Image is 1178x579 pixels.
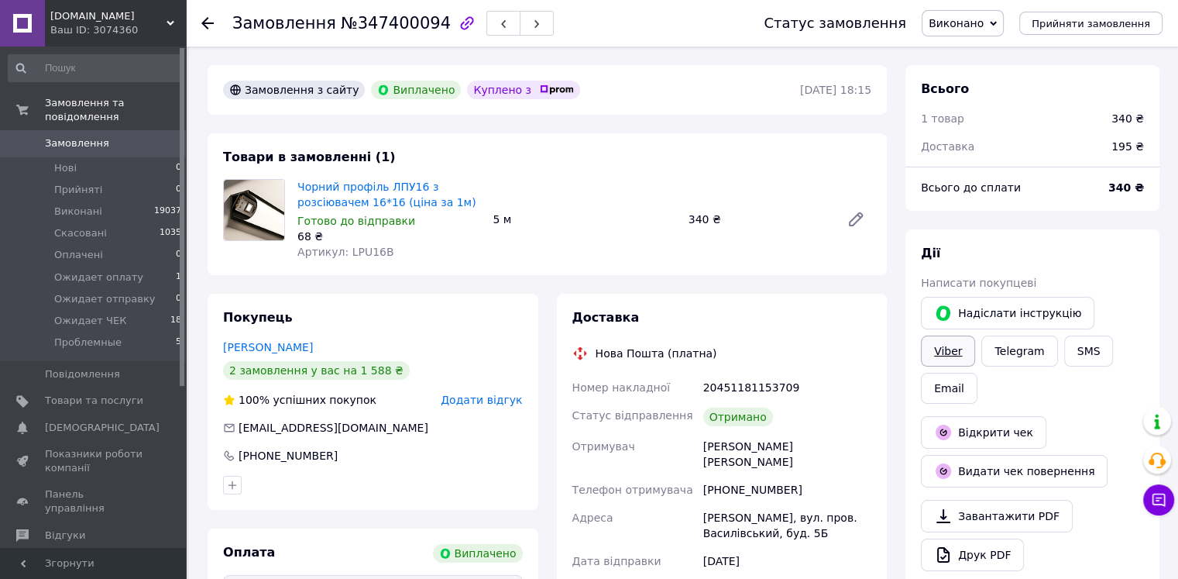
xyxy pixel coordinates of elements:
span: [DEMOGRAPHIC_DATA] [45,421,160,435]
span: Товари в замовленні (1) [223,150,396,164]
span: 0 [176,292,181,306]
span: №347400094 [341,14,451,33]
span: Написати покупцеві [921,277,1036,289]
div: Нова Пошта (платна) [592,346,721,361]
div: Куплено з [467,81,580,99]
a: Відкрити чек [921,416,1046,449]
input: Пошук [8,54,183,82]
div: Статус замовлення [764,16,906,31]
div: 195 ₴ [1102,129,1153,164]
span: Оплачені [54,248,103,262]
span: Статус відправлення [572,409,693,422]
div: Замовлення з сайту [223,81,365,99]
div: Отримано [703,408,773,426]
a: Редагувати [840,204,871,235]
div: Повернутися назад [201,16,214,31]
span: 5 [176,336,181,350]
div: 340 ₴ [1111,111,1144,126]
span: 1 [176,271,181,284]
span: Номер накладної [572,381,671,394]
div: 5 м [486,209,682,230]
span: Доставка [572,310,640,325]
span: Ожидает оплату [54,271,143,284]
span: Товари та послуги [45,394,143,408]
div: Виплачено [433,544,523,563]
span: 18 [170,314,181,328]
div: [PHONE_NUMBER] [237,448,339,464]
span: Всього до сплати [921,181,1021,194]
button: SMS [1064,336,1114,367]
span: Прийняти замовлення [1032,18,1150,29]
span: Виконано [929,17,984,29]
span: Spectools.top [50,9,167,23]
a: Друк PDF [921,539,1024,571]
time: [DATE] 18:15 [800,84,871,96]
b: 340 ₴ [1108,181,1144,194]
div: 20451181153709 [700,374,874,402]
span: 0 [176,183,181,197]
span: Дата відправки [572,555,661,567]
span: Артикул: LPU16B [297,246,393,258]
button: Видати чек повернення [921,455,1108,488]
a: [PERSON_NAME] [223,341,313,353]
span: Покупець [223,310,293,325]
span: 100% [239,394,270,406]
span: Панель управління [45,488,143,515]
div: [PERSON_NAME] [PERSON_NAME] [700,433,874,476]
span: Дії [921,246,940,260]
span: Відгуки [45,529,85,543]
span: Готово до відправки [297,215,415,227]
span: 0 [176,248,181,262]
button: Email [921,373,977,404]
span: Замовлення [232,14,336,33]
a: Viber [921,336,975,367]
span: Ожидает ЧЕК [54,314,126,328]
span: Нові [54,161,77,175]
span: Доставка [921,140,974,153]
div: 68 ₴ [297,229,480,244]
div: успішних покупок [223,392,376,408]
span: Проблемные [54,336,122,350]
div: Ваш ID: 3074360 [50,23,186,37]
div: Виплачено [371,81,461,99]
a: Telegram [981,336,1057,367]
span: Показники роботи компанії [45,447,143,475]
span: Скасовані [54,226,107,240]
span: Оплата [223,545,275,560]
button: Прийняти замовлення [1019,12,1163,35]
div: [PHONE_NUMBER] [700,476,874,504]
button: Надіслати інструкцію [921,297,1094,329]
span: [EMAIL_ADDRESS][DOMAIN_NAME] [239,422,428,434]
span: 1 товар [921,112,964,125]
a: Чорний профіль ЛПУ16 з розсіювачем 16*16 (ціна за 1м) [297,181,476,209]
button: Чат з покупцем [1143,484,1174,515]
span: Отримувач [572,440,635,453]
span: Додати відгук [441,394,522,406]
div: [PERSON_NAME], вул. пров. Василівський, буд. 5Б [700,504,874,547]
span: Повідомлення [45,367,120,381]
span: Телефон отримувача [572,484,693,496]
span: Замовлення та повідомлення [45,96,186,124]
span: Всього [921,81,969,96]
div: 340 ₴ [682,209,834,230]
span: Виконані [54,205,102,219]
span: 0 [176,161,181,175]
img: Чорний профіль ЛПУ16 з розсіювачем 16*16 (ціна за 1м) [224,180,284,240]
a: Завантажити PDF [921,500,1073,532]
span: Прийняті [54,183,102,197]
div: 2 замовлення у вас на 1 588 ₴ [223,361,410,380]
span: Ожидает отправку [54,292,156,306]
span: Замовлення [45,136,109,150]
img: prom [540,85,574,95]
span: Адреса [572,512,613,524]
div: [DATE] [700,547,874,575]
span: 19037 [154,205,181,219]
span: 1035 [160,226,181,240]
